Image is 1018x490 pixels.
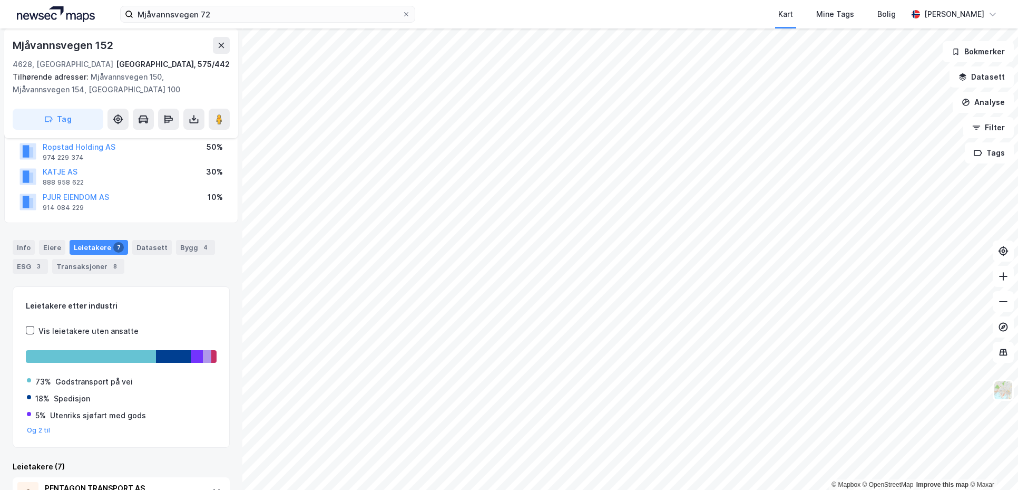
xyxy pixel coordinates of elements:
div: Mjåvannsvegen 150, Mjåvannsvegen 154, [GEOGRAPHIC_DATA] 100 [13,71,221,96]
div: Kontrollprogram for chat [965,439,1018,490]
div: Info [13,240,35,255]
button: Analyse [953,92,1014,113]
div: Datasett [132,240,172,255]
div: 30% [206,166,223,178]
div: [GEOGRAPHIC_DATA], 575/442 [116,58,230,71]
div: Vis leietakere uten ansatte [38,325,139,338]
div: 914 084 229 [43,204,84,212]
div: ESG [13,259,48,274]
div: Leietakere [70,240,128,255]
button: Bokmerker [943,41,1014,62]
div: Bygg [176,240,215,255]
div: Mine Tags [816,8,854,21]
div: 8 [110,261,120,272]
a: Improve this map [916,481,968,488]
div: 7 [113,242,124,253]
div: 50% [207,141,223,153]
div: 73% [35,376,51,388]
div: 888 958 622 [43,178,84,187]
div: Bolig [877,8,896,21]
img: Z [993,380,1013,400]
button: Datasett [950,66,1014,88]
button: Og 2 til [27,426,51,435]
div: Leietakere (7) [13,460,230,473]
span: Tilhørende adresser: [13,72,91,81]
div: Leietakere etter industri [26,300,217,312]
button: Filter [963,117,1014,138]
div: 974 229 374 [43,153,84,162]
img: logo.a4113a55bc3d86da70a041830d287a7e.svg [17,6,95,22]
button: Tags [965,142,1014,164]
div: Mjåvannsvegen 152 [13,37,115,54]
input: Søk på adresse, matrikkel, gårdeiere, leietakere eller personer [133,6,402,22]
div: 4 [200,242,211,253]
div: 4628, [GEOGRAPHIC_DATA] [13,58,113,71]
a: Mapbox [831,481,860,488]
div: Eiere [39,240,65,255]
div: [PERSON_NAME] [924,8,984,21]
button: Tag [13,109,103,130]
div: Kart [778,8,793,21]
iframe: Chat Widget [965,439,1018,490]
div: Godstransport på vei [55,376,133,388]
div: 18% [35,392,50,405]
div: 3 [33,261,44,272]
div: 5% [35,409,46,422]
a: OpenStreetMap [863,481,914,488]
div: Spedisjon [54,392,90,405]
div: Transaksjoner [52,259,124,274]
div: Utenriks sjøfart med gods [50,409,146,422]
div: 10% [208,191,223,204]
